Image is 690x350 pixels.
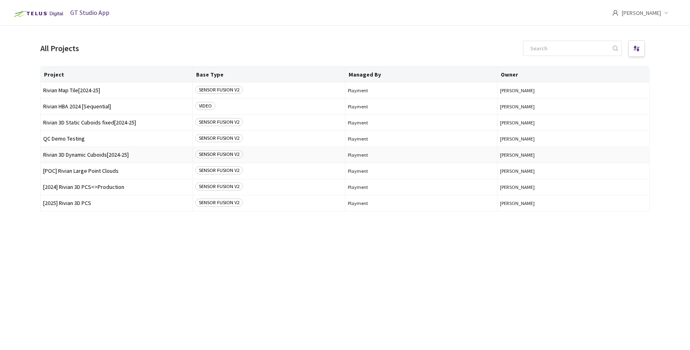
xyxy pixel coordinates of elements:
span: [2025] Rivian 3D PCS [43,200,190,206]
span: SENSOR FUSION V2 [195,166,243,174]
span: SENSOR FUSION V2 [195,86,243,94]
span: Playment [348,184,495,190]
span: VIDEO [195,102,215,110]
span: [2024] Rivian 3D PCS<>Production [43,184,190,190]
input: Search [525,41,611,56]
span: QC Demo Testing [43,136,190,142]
span: SENSOR FUSION V2 [195,199,243,207]
span: Rivian 3D Static Cuboids fixed[2024-25] [43,120,190,126]
button: [PERSON_NAME] [500,168,647,174]
span: Playment [348,120,495,126]
div: All Projects [40,43,79,54]
button: [PERSON_NAME] [500,87,647,93]
span: Playment [348,200,495,206]
span: Playment [348,136,495,142]
span: SENSOR FUSION V2 [195,118,243,126]
span: GT Studio App [70,8,109,17]
span: Playment [348,104,495,110]
button: [PERSON_NAME] [500,152,647,158]
button: [PERSON_NAME] [500,184,647,190]
span: Rivian Map Tile[2024-25] [43,87,190,93]
span: down [664,11,668,15]
span: SENSOR FUSION V2 [195,182,243,191]
span: Playment [348,152,495,158]
img: Telus [10,7,66,20]
span: SENSOR FUSION V2 [195,150,243,158]
th: Project [41,66,193,83]
button: [PERSON_NAME] [500,120,647,126]
span: [POC] Rivian Large Point Clouds [43,168,190,174]
span: Playment [348,168,495,174]
span: SENSOR FUSION V2 [195,134,243,142]
span: Playment [348,87,495,93]
button: [PERSON_NAME] [500,104,647,110]
th: Managed By [345,66,498,83]
th: Owner [498,66,650,83]
button: [PERSON_NAME] [500,136,647,142]
span: Rivian 3D Dynamic Cuboids[2024-25] [43,152,190,158]
span: Rivian HBA 2024 [Sequential] [43,104,190,110]
span: user [612,10,619,16]
th: Base Type [193,66,345,83]
button: [PERSON_NAME] [500,200,647,206]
